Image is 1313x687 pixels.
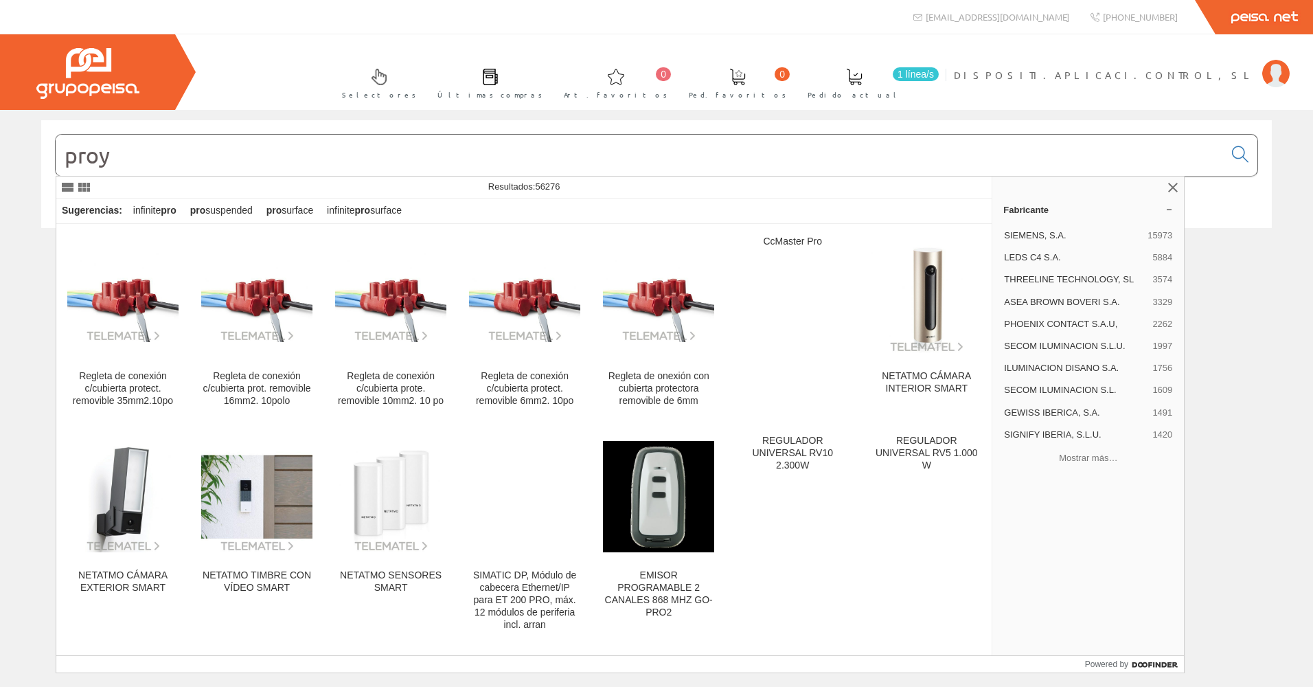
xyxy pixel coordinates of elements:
a: Regleta de conexión c/cubierta protect. removible 6mm2. 10po Regleta de conexión c/cubierta prote... [458,225,591,423]
a: 1 línea/s Pedido actual [794,57,942,107]
div: Regleta de conexión c/cubierta protect. removible 6mm2. 10po [469,370,580,407]
span: 0 [656,67,671,81]
img: Grupo Peisa [36,48,139,99]
img: Regleta de onexión con cubierta protectora removible de 6mm [603,253,714,341]
span: THREELINE TECHNOLOGY, SL [1004,273,1147,286]
button: Mostrar más… [998,447,1178,470]
span: Últimas compras [437,88,543,102]
div: infinite [128,199,182,223]
a: Fabricante [992,199,1184,221]
span: ASEA BROWN BOVERI S.A. [1004,296,1147,308]
span: Powered by [1085,658,1128,671]
a: EMISOR PROGRAMABLE 2 CANALES 868 MHZ GO-PRO2 EMISOR PROGRAMABLE 2 CANALES 868 MHZ GO-PRO2 [592,424,725,647]
span: SIEMENS, S.A. [1004,229,1142,242]
div: Regleta de conexión c/cubierta prote. removible 10mm2. 10 po [335,370,446,407]
input: Buscar... [56,135,1224,176]
div: Sugerencias: [56,201,125,221]
span: Pedido actual [808,88,901,102]
span: Selectores [342,88,416,102]
div: © Grupo Peisa [41,245,1272,257]
img: EMISOR PROGRAMABLE 2 CANALES 868 MHZ GO-PRO2 [603,441,714,552]
div: surface [261,199,319,223]
a: REGULADOR UNIVERSAL RV10 2.300W [726,424,859,647]
a: NETATMO TIMBRE CON VÍDEO SMART NETATMO TIMBRE CON VÍDEO SMART [190,424,323,647]
span: [PHONE_NUMBER] [1103,11,1178,23]
a: REGULADOR UNIVERSAL RV5 1.000 W [860,424,993,647]
span: SIGNIFY IBERIA, S.L.U. [1004,429,1147,441]
div: REGULADOR UNIVERSAL RV10 2.300W [737,435,848,472]
img: Regleta de conexión c/cubierta prote. removible 10mm2. 10 po [335,253,446,341]
div: Regleta de onexión con cubierta protectora removible de 6mm [603,370,714,407]
a: Regleta de conexión c/cubierta protect. removible 35mm2.10po Regleta de conexión c/cubierta prote... [56,225,190,423]
a: Regleta de conexión c/cubierta prot. removible 16mm2. 10polo Regleta de conexión c/cubierta prot.... [190,225,323,423]
a: DISPOSITI.APLICACI.CONTROL, SL [954,57,1290,70]
img: Regleta de conexión c/cubierta prot. removible 16mm2. 10polo [201,253,312,341]
span: GEWISS IBERICA, S.A. [1004,407,1147,419]
span: 1 línea/s [893,67,939,81]
a: NETATMO CÁMARA INTERIOR SMART NETATMO CÁMARA INTERIOR SMART [860,225,993,423]
span: Art. favoritos [564,88,667,102]
div: suspended [185,199,258,223]
span: DISPOSITI.APLICACI.CONTROL, SL [954,68,1255,82]
span: SECOM ILUMINACION S.L. [1004,384,1147,396]
span: 2262 [1152,318,1172,330]
div: REGULADOR UNIVERSAL RV5 1.000 W [871,435,982,472]
span: SECOM ILUMINACION S.L.U. [1004,340,1147,352]
span: LEDS C4 S.A. [1004,251,1147,264]
span: 3574 [1152,273,1172,286]
strong: pro [355,205,371,216]
img: NETATMO TIMBRE CON VÍDEO SMART [201,441,312,552]
a: NETATMO SENSORES SMART NETATMO SENSORES SMART [324,424,457,647]
div: NETATMO CÁMARA INTERIOR SMART [871,370,982,395]
div: SIMATIC DP, Módulo de cabecera Ethernet/IP para ET 200 PRO, máx. 12 módulos de periferia incl. arran [469,570,580,631]
span: 1609 [1152,384,1172,396]
span: 5884 [1152,251,1172,264]
span: 1491 [1152,407,1172,419]
a: NETATMO CÁMARA EXTERIOR SMART NETATMO CÁMARA EXTERIOR SMART [56,424,190,647]
span: 1420 [1152,429,1172,441]
img: NETATMO SENSORES SMART [335,441,446,552]
div: NETATMO TIMBRE CON VÍDEO SMART [201,570,312,594]
div: EMISOR PROGRAMABLE 2 CANALES 868 MHZ GO-PRO2 [603,570,714,619]
span: 15973 [1148,229,1172,242]
div: NETATMO CÁMARA EXTERIOR SMART [67,570,179,594]
a: Selectores [328,57,423,107]
a: SIMATIC DP, Módulo de cabecera Ethernet/IP para ET 200 PRO, máx. 12 módulos de periferia incl. ar... [458,424,591,647]
div: CcMaster Pro [737,236,848,248]
div: Regleta de conexión c/cubierta prot. removible 16mm2. 10polo [201,370,312,407]
img: Regleta de conexión c/cubierta protect. removible 35mm2.10po [67,253,179,341]
a: CcMaster Pro [726,225,859,423]
span: Resultados: [488,181,560,192]
span: 0 [775,67,790,81]
span: 3329 [1152,296,1172,308]
strong: pro [266,205,282,216]
img: NETATMO CÁMARA INTERIOR SMART [871,242,982,353]
span: PHOENIX CONTACT S.A.U, [1004,318,1147,330]
img: Regleta de conexión c/cubierta protect. removible 6mm2. 10po [469,253,580,341]
span: 1997 [1152,340,1172,352]
a: Últimas compras [424,57,549,107]
div: infinite surface [321,199,407,223]
span: [EMAIL_ADDRESS][DOMAIN_NAME] [926,11,1069,23]
strong: pro [190,205,206,216]
div: Regleta de conexión c/cubierta protect. removible 35mm2.10po [67,370,179,407]
a: Regleta de onexión con cubierta protectora removible de 6mm Regleta de onexión con cubierta prote... [592,225,725,423]
span: Ped. favoritos [689,88,786,102]
a: Powered by [1085,656,1185,673]
a: Regleta de conexión c/cubierta prote. removible 10mm2. 10 po Regleta de conexión c/cubierta prote... [324,225,457,423]
span: 1756 [1152,362,1172,374]
span: ILUMINACION DISANO S.A. [1004,362,1147,374]
strong: pro [161,205,176,216]
span: 56276 [535,181,560,192]
img: NETATMO CÁMARA EXTERIOR SMART [67,441,179,552]
div: NETATMO SENSORES SMART [335,570,446,594]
